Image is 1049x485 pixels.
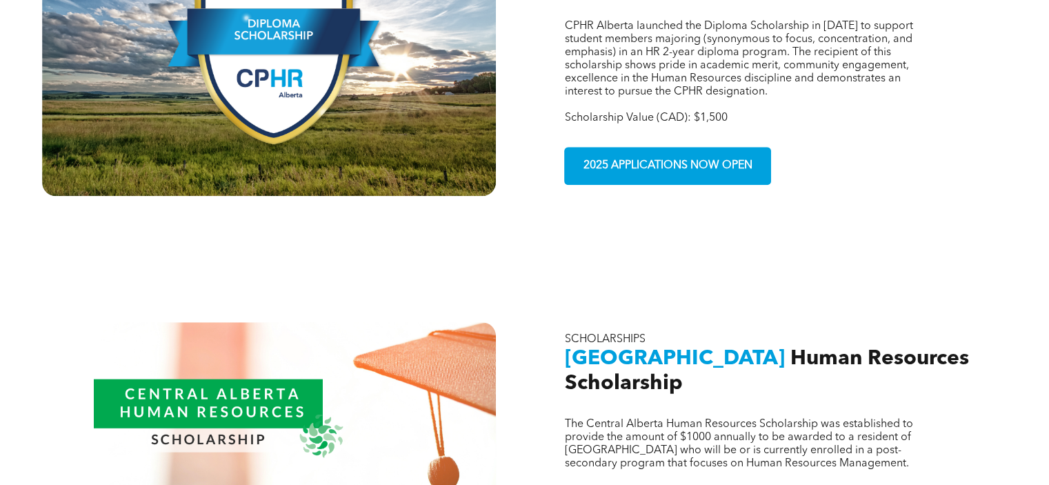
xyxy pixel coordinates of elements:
[564,21,912,97] span: CPHR Alberta launched the Diploma Scholarship in [DATE] to support student members majoring (syno...
[564,334,645,345] span: SCHOLARSHIPS
[564,112,727,123] span: Scholarship Value (CAD): $1,500
[564,348,784,369] span: [GEOGRAPHIC_DATA]
[564,147,771,185] a: 2025 APPLICATIONS NOW OPEN
[564,419,912,469] span: The Central Alberta Human Resources Scholarship was established to provide the amount of $1000 an...
[579,152,757,179] span: 2025 APPLICATIONS NOW OPEN
[564,348,968,394] span: Human Resources Scholarship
